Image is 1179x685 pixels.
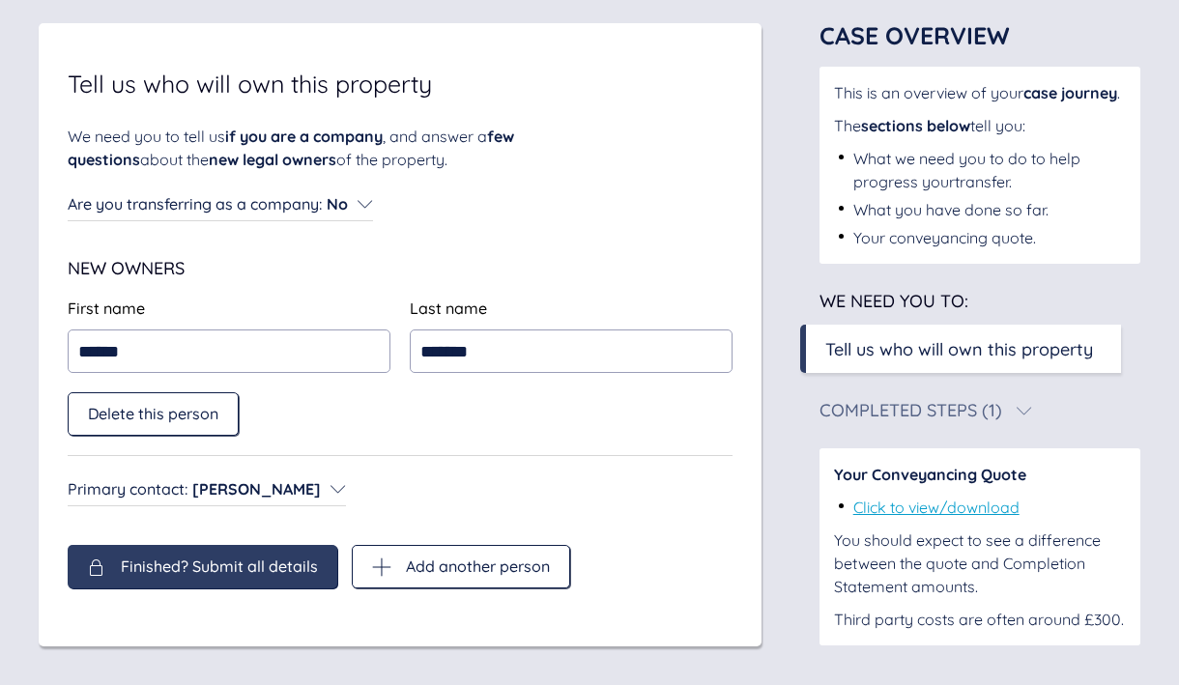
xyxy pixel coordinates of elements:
span: No [327,194,348,214]
span: Finished? Submit all details [121,557,318,575]
span: We need you to: [820,290,968,312]
span: Delete this person [88,405,218,422]
span: new legal owners [209,150,336,169]
div: You should expect to see a difference between the quote and Completion Statement amounts. [834,528,1126,598]
div: What you have done so far. [853,198,1049,221]
span: [PERSON_NAME] [192,479,321,499]
span: Last name [410,299,487,318]
div: The tell you: [834,114,1126,137]
span: First name [68,299,145,318]
div: We need you to tell us , and answer a about the of the property. [68,125,599,171]
span: Tell us who will own this property [68,71,432,96]
span: Are you transferring as a company : [68,194,322,214]
span: Add another person [406,557,550,575]
span: Case Overview [820,20,1010,50]
div: What we need you to do to help progress your transfer . [853,147,1126,193]
div: Tell us who will own this property [825,336,1093,362]
span: if you are a company [225,127,383,146]
span: case journey [1023,83,1117,102]
div: Completed Steps (1) [820,402,1002,419]
span: New Owners [68,257,185,279]
span: Your Conveyancing Quote [834,465,1026,484]
a: Click to view/download [853,498,1020,517]
span: Primary contact : [68,479,187,499]
div: This is an overview of your . [834,81,1126,104]
span: sections below [861,116,970,135]
div: Your conveyancing quote. [853,226,1036,249]
div: Third party costs are often around £300. [834,608,1126,631]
